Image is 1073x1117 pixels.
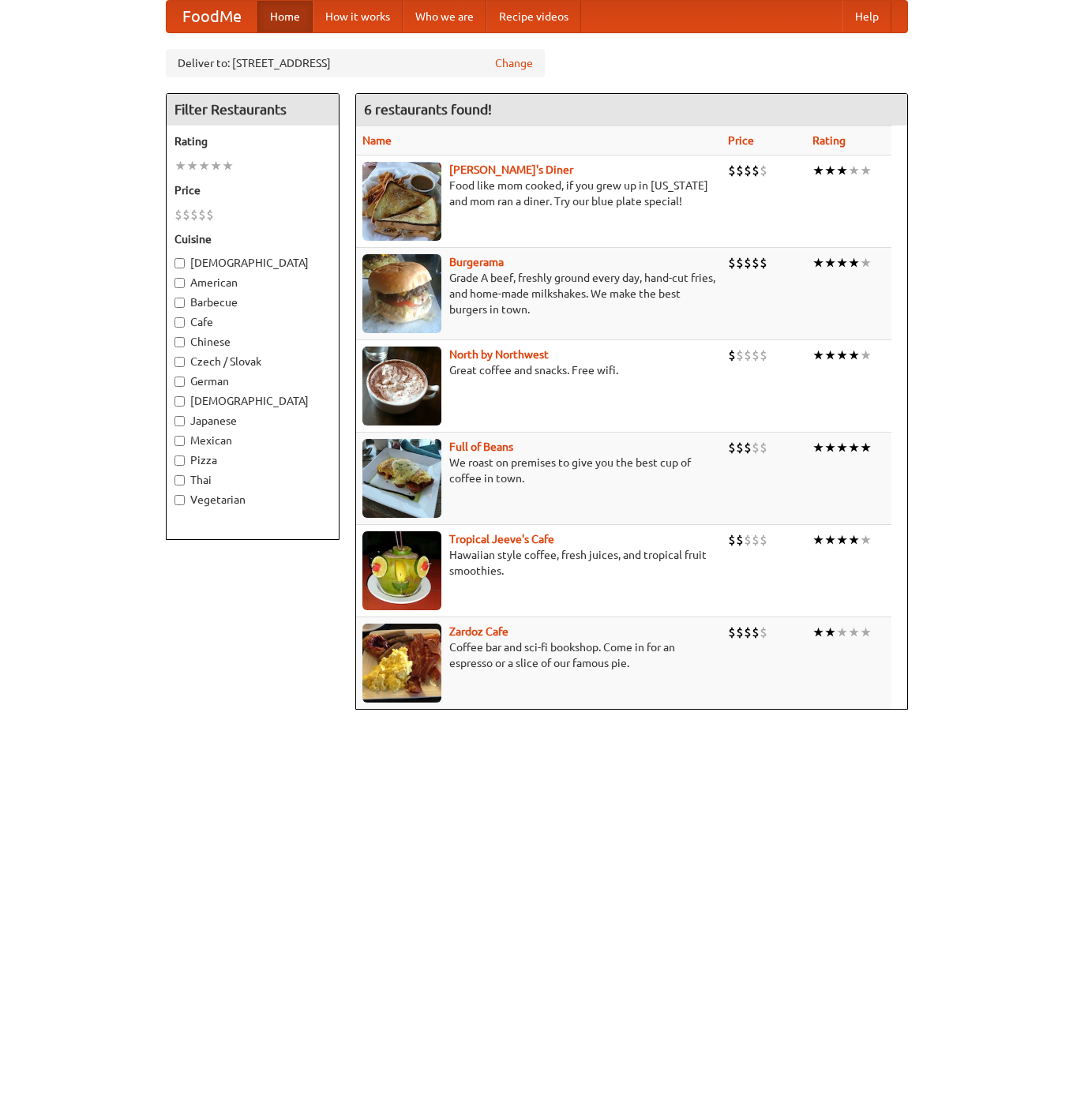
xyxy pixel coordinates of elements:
[848,347,860,364] li: ★
[174,393,331,409] label: [DEMOGRAPHIC_DATA]
[728,134,754,147] a: Price
[174,492,331,508] label: Vegetarian
[167,1,257,32] a: FoodMe
[174,314,331,330] label: Cafe
[174,413,331,429] label: Japanese
[174,206,182,223] li: $
[495,55,533,71] a: Change
[362,531,441,610] img: jeeves.jpg
[486,1,581,32] a: Recipe videos
[736,162,744,179] li: $
[736,439,744,456] li: $
[824,254,836,272] li: ★
[728,531,736,549] li: $
[760,254,767,272] li: $
[836,531,848,549] li: ★
[449,256,504,268] a: Burgerama
[860,347,872,364] li: ★
[860,624,872,641] li: ★
[848,624,860,641] li: ★
[362,270,715,317] p: Grade A beef, freshly ground every day, hand-cut fries, and home-made milkshakes. We make the bes...
[449,440,513,453] b: Full of Beans
[186,157,198,174] li: ★
[812,162,824,179] li: ★
[313,1,403,32] a: How it works
[744,162,752,179] li: $
[174,182,331,198] h5: Price
[744,624,752,641] li: $
[174,258,185,268] input: [DEMOGRAPHIC_DATA]
[449,163,573,176] a: [PERSON_NAME]'s Diner
[760,162,767,179] li: $
[824,439,836,456] li: ★
[174,396,185,407] input: [DEMOGRAPHIC_DATA]
[362,624,441,703] img: zardoz.jpg
[812,624,824,641] li: ★
[198,206,206,223] li: $
[752,439,760,456] li: $
[728,624,736,641] li: $
[760,624,767,641] li: $
[824,624,836,641] li: ★
[174,275,331,290] label: American
[860,531,872,549] li: ★
[174,416,185,426] input: Japanese
[812,439,824,456] li: ★
[752,347,760,364] li: $
[736,531,744,549] li: $
[812,531,824,549] li: ★
[174,475,185,485] input: Thai
[174,495,185,505] input: Vegetarian
[728,254,736,272] li: $
[174,133,331,149] h5: Rating
[848,254,860,272] li: ★
[848,162,860,179] li: ★
[848,439,860,456] li: ★
[166,49,545,77] div: Deliver to: [STREET_ADDRESS]
[449,625,508,638] b: Zardoz Cafe
[364,102,492,117] ng-pluralize: 6 restaurants found!
[174,294,331,310] label: Barbecue
[824,347,836,364] li: ★
[362,134,392,147] a: Name
[182,206,190,223] li: $
[860,162,872,179] li: ★
[362,639,715,671] p: Coffee bar and sci-fi bookshop. Come in for an espresso or a slice of our famous pie.
[812,347,824,364] li: ★
[752,624,760,641] li: $
[728,162,736,179] li: $
[728,439,736,456] li: $
[836,439,848,456] li: ★
[449,533,554,545] a: Tropical Jeeve's Cafe
[362,439,441,518] img: beans.jpg
[836,254,848,272] li: ★
[744,531,752,549] li: $
[449,348,549,361] a: North by Northwest
[174,337,185,347] input: Chinese
[174,231,331,247] h5: Cuisine
[174,433,331,448] label: Mexican
[174,357,185,367] input: Czech / Slovak
[824,531,836,549] li: ★
[824,162,836,179] li: ★
[174,472,331,488] label: Thai
[760,347,767,364] li: $
[836,624,848,641] li: ★
[812,254,824,272] li: ★
[174,255,331,271] label: [DEMOGRAPHIC_DATA]
[362,362,715,378] p: Great coffee and snacks. Free wifi.
[836,162,848,179] li: ★
[362,455,715,486] p: We roast on premises to give you the best cup of coffee in town.
[842,1,891,32] a: Help
[736,624,744,641] li: $
[174,455,185,466] input: Pizza
[174,278,185,288] input: American
[210,157,222,174] li: ★
[736,254,744,272] li: $
[362,347,441,425] img: north.jpg
[403,1,486,32] a: Who we are
[752,531,760,549] li: $
[362,162,441,241] img: sallys.jpg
